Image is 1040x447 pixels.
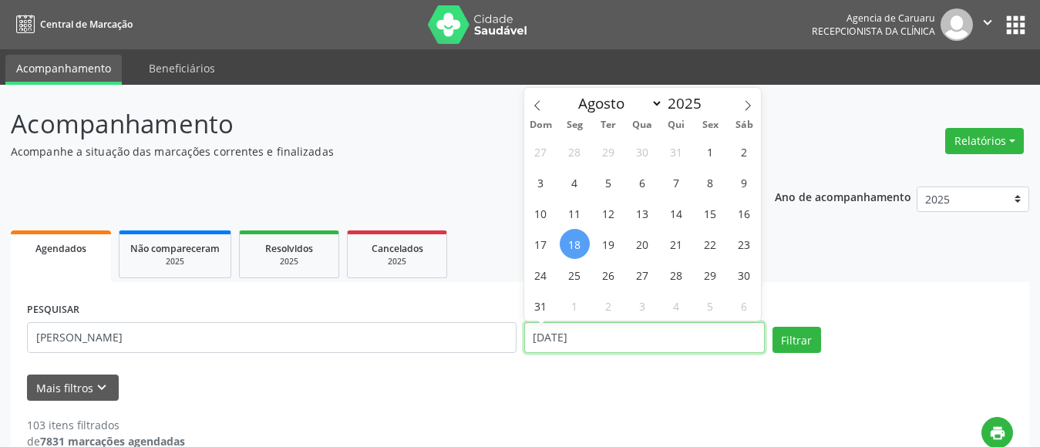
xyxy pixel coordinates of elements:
[695,260,725,290] span: Agosto 29, 2025
[628,291,658,321] span: Setembro 3, 2025
[358,256,436,267] div: 2025
[625,120,659,130] span: Qua
[594,291,624,321] span: Setembro 2, 2025
[661,229,692,259] span: Agosto 21, 2025
[663,93,714,113] input: Year
[628,229,658,259] span: Agosto 20, 2025
[973,8,1002,41] button: 
[812,25,935,38] span: Recepcionista da clínica
[560,167,590,197] span: Agosto 4, 2025
[945,128,1024,154] button: Relatórios
[729,260,759,290] span: Agosto 30, 2025
[775,187,911,206] p: Ano de acompanhamento
[989,425,1006,442] i: print
[812,12,935,25] div: Agencia de Caruaru
[594,136,624,166] span: Julho 29, 2025
[372,242,423,255] span: Cancelados
[628,198,658,228] span: Agosto 13, 2025
[560,291,590,321] span: Setembro 1, 2025
[729,136,759,166] span: Agosto 2, 2025
[27,298,79,322] label: PESQUISAR
[138,55,226,82] a: Beneficiários
[628,136,658,166] span: Julho 30, 2025
[526,291,556,321] span: Agosto 31, 2025
[5,55,122,85] a: Acompanhamento
[560,229,590,259] span: Agosto 18, 2025
[772,327,821,353] button: Filtrar
[557,120,591,130] span: Seg
[661,136,692,166] span: Julho 31, 2025
[526,229,556,259] span: Agosto 17, 2025
[659,120,693,130] span: Qui
[130,242,220,255] span: Não compareceram
[594,229,624,259] span: Agosto 19, 2025
[11,105,724,143] p: Acompanhamento
[526,198,556,228] span: Agosto 10, 2025
[560,260,590,290] span: Agosto 25, 2025
[693,120,727,130] span: Sex
[11,12,133,37] a: Central de Marcação
[524,322,765,353] input: Selecione um intervalo
[727,120,761,130] span: Sáb
[729,167,759,197] span: Agosto 9, 2025
[40,18,133,31] span: Central de Marcação
[594,260,624,290] span: Agosto 26, 2025
[594,167,624,197] span: Agosto 5, 2025
[941,8,973,41] img: img
[130,256,220,267] div: 2025
[661,260,692,290] span: Agosto 28, 2025
[695,198,725,228] span: Agosto 15, 2025
[594,198,624,228] span: Agosto 12, 2025
[1002,12,1029,39] button: apps
[695,291,725,321] span: Setembro 5, 2025
[27,322,517,353] input: Nome, código do beneficiário ou CPF
[661,291,692,321] span: Setembro 4, 2025
[661,198,692,228] span: Agosto 14, 2025
[695,136,725,166] span: Agosto 1, 2025
[27,417,185,433] div: 103 itens filtrados
[695,229,725,259] span: Agosto 22, 2025
[628,260,658,290] span: Agosto 27, 2025
[729,198,759,228] span: Agosto 16, 2025
[35,242,86,255] span: Agendados
[526,260,556,290] span: Agosto 24, 2025
[560,198,590,228] span: Agosto 11, 2025
[628,167,658,197] span: Agosto 6, 2025
[729,229,759,259] span: Agosto 23, 2025
[265,242,313,255] span: Resolvidos
[526,167,556,197] span: Agosto 3, 2025
[729,291,759,321] span: Setembro 6, 2025
[591,120,625,130] span: Ter
[571,92,664,114] select: Month
[560,136,590,166] span: Julho 28, 2025
[27,375,119,402] button: Mais filtroskeyboard_arrow_down
[695,167,725,197] span: Agosto 8, 2025
[93,379,110,396] i: keyboard_arrow_down
[11,143,724,160] p: Acompanhe a situação das marcações correntes e finalizadas
[524,120,558,130] span: Dom
[979,14,996,31] i: 
[526,136,556,166] span: Julho 27, 2025
[251,256,328,267] div: 2025
[661,167,692,197] span: Agosto 7, 2025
